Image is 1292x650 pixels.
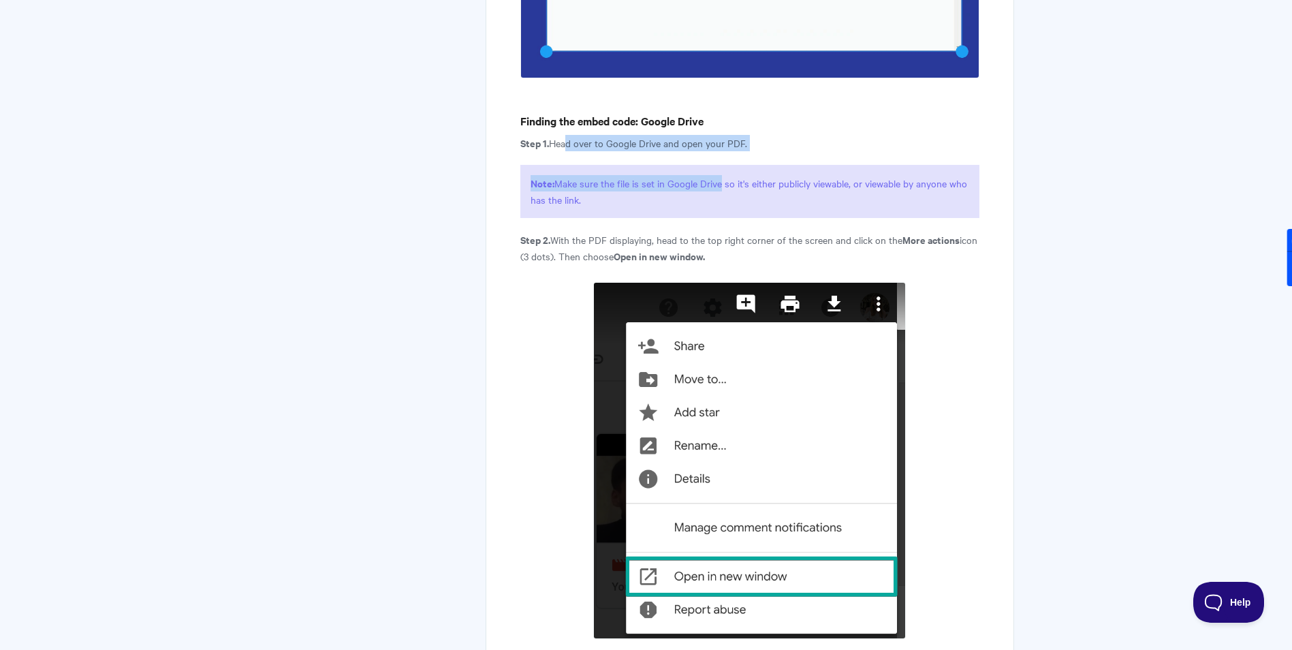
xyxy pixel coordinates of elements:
[1193,582,1265,623] iframe: Toggle Customer Support
[520,232,550,247] strong: Step 2.
[520,112,979,129] h4: Finding the embed code: Google Drive
[593,282,906,639] img: file-8mk1iTuauU.png
[902,232,960,247] strong: More actions
[531,176,554,190] strong: Note:
[520,232,979,264] p: With the PDF displaying, head to the top right corner of the screen and click on the icon (3 dots...
[520,165,979,218] p: Make sure the file is set in Google Drive so it's either publicly viewable, or viewable by anyone...
[520,136,549,150] strong: Step 1.
[614,249,705,263] strong: Open in new window.
[520,135,979,151] p: Head over to Google Drive and open your PDF.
